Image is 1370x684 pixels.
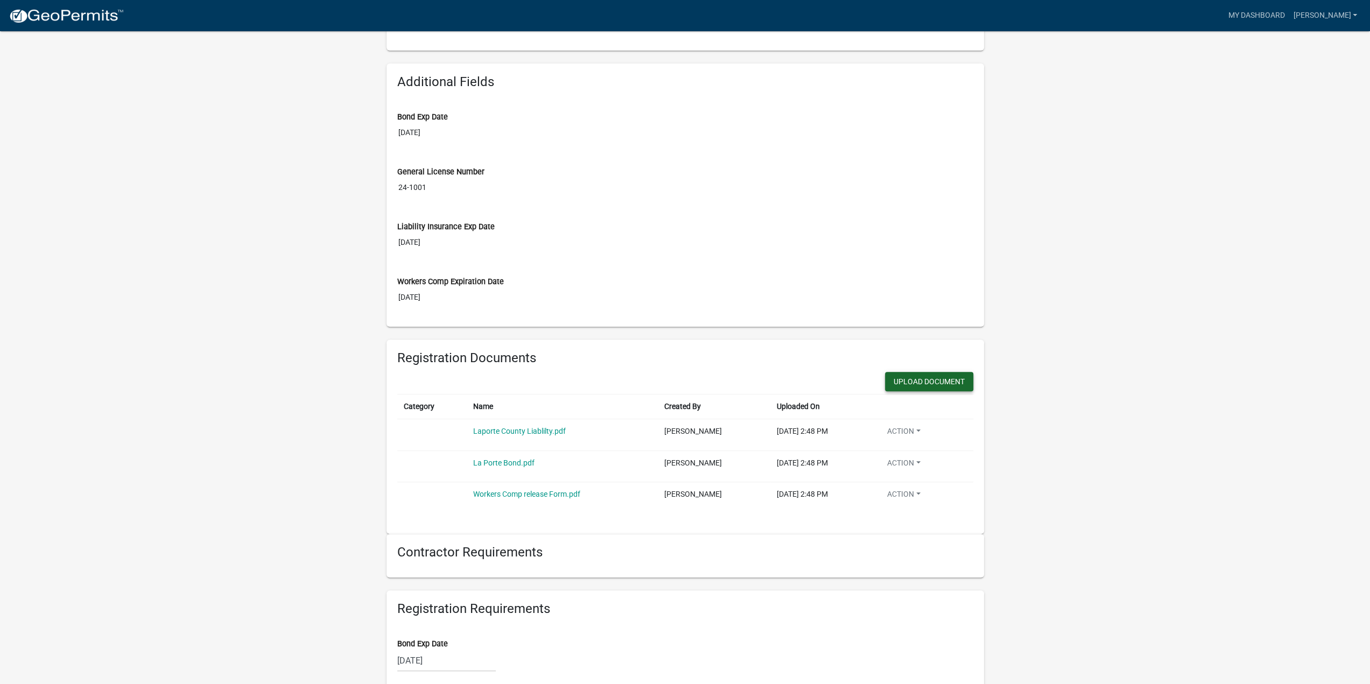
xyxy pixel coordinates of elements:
td: [DATE] 2:48 PM [770,419,873,451]
a: La Porte Bond.pdf [473,459,535,467]
th: Created By [658,394,770,419]
h6: Registration Requirements [397,601,973,617]
button: Upload Document [885,372,973,391]
a: Workers Comp release Form.pdf [473,490,580,498]
h6: Additional Fields [397,74,973,90]
th: Uploaded On [770,394,873,419]
h6: Contractor Requirements [397,545,973,560]
input: mm/dd/yyyy [397,650,496,672]
a: [PERSON_NAME] [1289,5,1361,26]
a: Laporte County Liablilty.pdf [473,427,566,435]
button: Action [879,426,929,441]
button: Action [879,457,929,473]
td: [PERSON_NAME] [658,482,770,513]
button: Action [879,489,929,504]
td: [PERSON_NAME] [658,450,770,482]
label: Bond Exp Date [397,114,448,121]
h6: Registration Documents [397,350,973,366]
th: Name [467,394,658,419]
label: Liability Insurance Exp Date [397,223,495,231]
label: Bond Exp Date [397,640,448,648]
label: Workers Comp Expiration Date [397,278,504,286]
td: [DATE] 2:48 PM [770,450,873,482]
td: [PERSON_NAME] [658,419,770,451]
wm-modal-confirm: New Document [885,372,973,394]
a: My Dashboard [1224,5,1289,26]
td: [DATE] 2:48 PM [770,482,873,513]
label: General License Number [397,168,484,176]
th: Category [397,394,467,419]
